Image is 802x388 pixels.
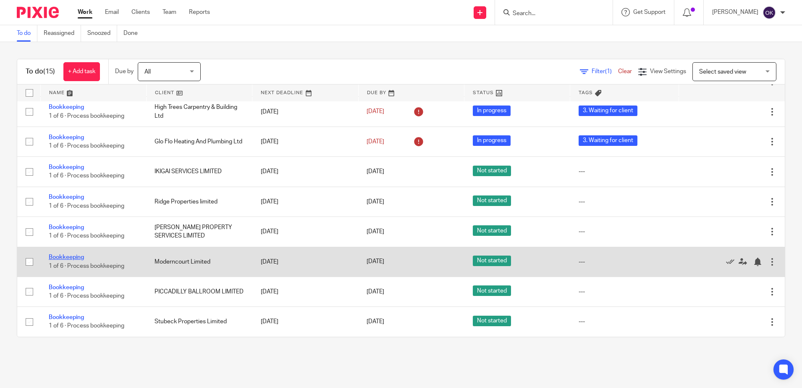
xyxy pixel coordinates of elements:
[592,69,618,74] span: Filter
[49,254,84,260] a: Bookkeeping
[579,90,593,95] span: Tags
[49,135,84,140] a: Bookkeeping
[144,69,151,75] span: All
[473,106,511,116] span: In progress
[44,25,81,42] a: Reassigned
[252,97,358,127] td: [DATE]
[473,135,511,146] span: In progress
[367,139,384,145] span: [DATE]
[633,9,666,15] span: Get Support
[252,277,358,306] td: [DATE]
[131,8,150,16] a: Clients
[367,108,384,114] span: [DATE]
[473,316,511,326] span: Not started
[49,263,124,269] span: 1 of 6 · Process bookkeeping
[49,194,84,200] a: Bookkeeping
[49,143,124,149] span: 1 of 6 · Process bookkeeping
[579,167,671,176] div: ---
[63,62,100,81] a: + Add task
[763,6,776,19] img: svg%3E
[579,258,671,266] div: ---
[162,8,176,16] a: Team
[49,104,84,110] a: Bookkeeping
[579,288,671,296] div: ---
[579,317,671,326] div: ---
[87,25,117,42] a: Snoozed
[146,97,252,127] td: High Trees Carpentry & Building Ltd
[699,69,746,75] span: Select saved view
[473,285,511,296] span: Not started
[17,7,59,18] img: Pixie
[367,289,384,295] span: [DATE]
[146,217,252,247] td: [PERSON_NAME] PROPERTY SERVICES LIMITED
[49,173,124,179] span: 1 of 6 · Process bookkeeping
[367,319,384,325] span: [DATE]
[367,169,384,174] span: [DATE]
[49,314,84,320] a: Bookkeeping
[26,67,55,76] h1: To do
[146,247,252,277] td: Moderncourt Limited
[473,166,511,176] span: Not started
[367,259,384,265] span: [DATE]
[579,106,637,116] span: 3. Waiting for client
[43,68,55,75] span: (15)
[146,277,252,306] td: PICCADILLY BALLROOM LIMITED
[473,195,511,206] span: Not started
[579,198,671,206] div: ---
[78,8,92,16] a: Work
[252,217,358,247] td: [DATE]
[473,256,511,266] span: Not started
[189,8,210,16] a: Reports
[105,8,119,16] a: Email
[49,203,124,209] span: 1 of 6 · Process bookkeeping
[146,307,252,337] td: Stubeck Properties Limited
[115,67,134,76] p: Due by
[49,285,84,290] a: Bookkeeping
[618,69,632,74] a: Clear
[17,25,37,42] a: To do
[49,233,124,239] span: 1 of 6 · Process bookkeeping
[252,247,358,277] td: [DATE]
[512,10,587,18] input: Search
[146,157,252,187] td: IKIGAI SERVICES LIMITED
[252,127,358,156] td: [DATE]
[49,224,84,230] a: Bookkeeping
[367,199,384,205] span: [DATE]
[726,258,739,266] a: Mark as done
[650,69,686,74] span: View Settings
[473,225,511,236] span: Not started
[712,8,758,16] p: [PERSON_NAME]
[49,164,84,170] a: Bookkeeping
[49,293,124,299] span: 1 of 6 · Process bookkeeping
[579,135,637,146] span: 3. Waiting for client
[252,157,358,187] td: [DATE]
[123,25,144,42] a: Done
[146,187,252,216] td: Ridge Properties limited
[146,127,252,156] td: Glo Flo Heating And Plumbing Ltd
[367,229,384,235] span: [DATE]
[49,113,124,119] span: 1 of 6 · Process bookkeeping
[252,307,358,337] td: [DATE]
[252,187,358,216] td: [DATE]
[605,69,612,74] span: (1)
[579,227,671,236] div: ---
[49,323,124,329] span: 1 of 6 · Process bookkeeping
